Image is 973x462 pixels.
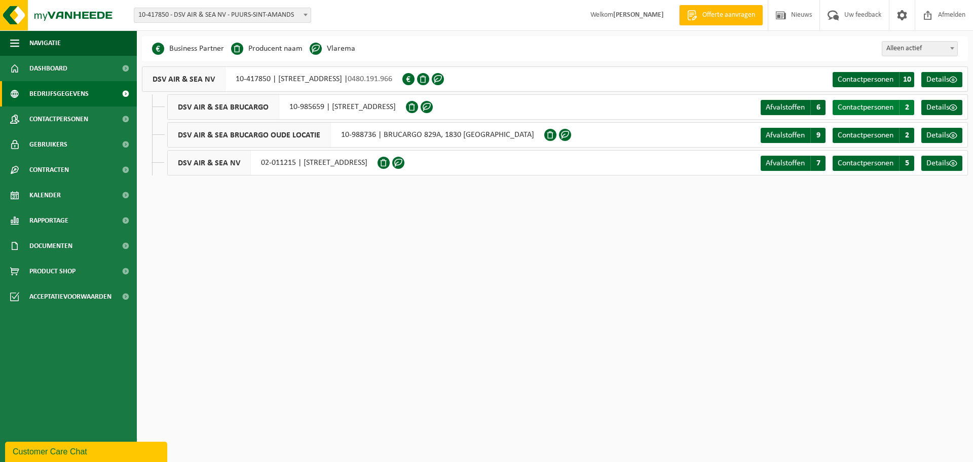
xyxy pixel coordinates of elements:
[766,103,805,112] span: Afvalstoffen
[921,128,962,143] a: Details
[29,233,72,259] span: Documenten
[766,159,805,167] span: Afvalstoffen
[833,156,914,171] a: Contactpersonen 5
[29,30,61,56] span: Navigatie
[882,42,957,56] span: Alleen actief
[766,131,805,139] span: Afvalstoffen
[838,131,893,139] span: Contactpersonen
[29,56,67,81] span: Dashboard
[838,76,893,84] span: Contactpersonen
[833,128,914,143] a: Contactpersonen 2
[679,5,763,25] a: Offerte aanvragen
[921,156,962,171] a: Details
[167,150,378,175] div: 02-011215 | [STREET_ADDRESS]
[810,100,826,115] span: 6
[29,183,61,208] span: Kalender
[833,72,914,87] a: Contactpersonen 10
[810,128,826,143] span: 9
[838,103,893,112] span: Contactpersonen
[29,208,68,233] span: Rapportage
[29,259,76,284] span: Product Shop
[168,151,251,175] span: DSV AIR & SEA NV
[310,41,355,56] li: Vlarema
[921,100,962,115] a: Details
[613,11,664,19] strong: [PERSON_NAME]
[142,66,402,92] div: 10-417850 | [STREET_ADDRESS] |
[167,122,544,148] div: 10-988736 | BRUCARGO 829A, 1830 [GEOGRAPHIC_DATA]
[926,103,949,112] span: Details
[899,128,914,143] span: 2
[348,75,392,83] span: 0480.191.966
[882,41,958,56] span: Alleen actief
[29,81,89,106] span: Bedrijfsgegevens
[29,132,67,157] span: Gebruikers
[926,131,949,139] span: Details
[231,41,303,56] li: Producent naam
[838,159,893,167] span: Contactpersonen
[761,128,826,143] a: Afvalstoffen 9
[926,159,949,167] span: Details
[899,156,914,171] span: 5
[29,157,69,183] span: Contracten
[152,41,224,56] li: Business Partner
[921,72,962,87] a: Details
[168,123,331,147] span: DSV AIR & SEA BRUCARGO OUDE LOCATIE
[761,156,826,171] a: Afvalstoffen 7
[700,10,758,20] span: Offerte aanvragen
[142,67,226,91] span: DSV AIR & SEA NV
[926,76,949,84] span: Details
[29,284,111,309] span: Acceptatievoorwaarden
[168,95,279,119] span: DSV AIR & SEA BRUCARGO
[134,8,311,22] span: 10-417850 - DSV AIR & SEA NV - PUURS-SINT-AMANDS
[29,106,88,132] span: Contactpersonen
[810,156,826,171] span: 7
[761,100,826,115] a: Afvalstoffen 6
[5,440,169,462] iframe: chat widget
[899,72,914,87] span: 10
[167,94,406,120] div: 10-985659 | [STREET_ADDRESS]
[899,100,914,115] span: 2
[833,100,914,115] a: Contactpersonen 2
[134,8,311,23] span: 10-417850 - DSV AIR & SEA NV - PUURS-SINT-AMANDS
